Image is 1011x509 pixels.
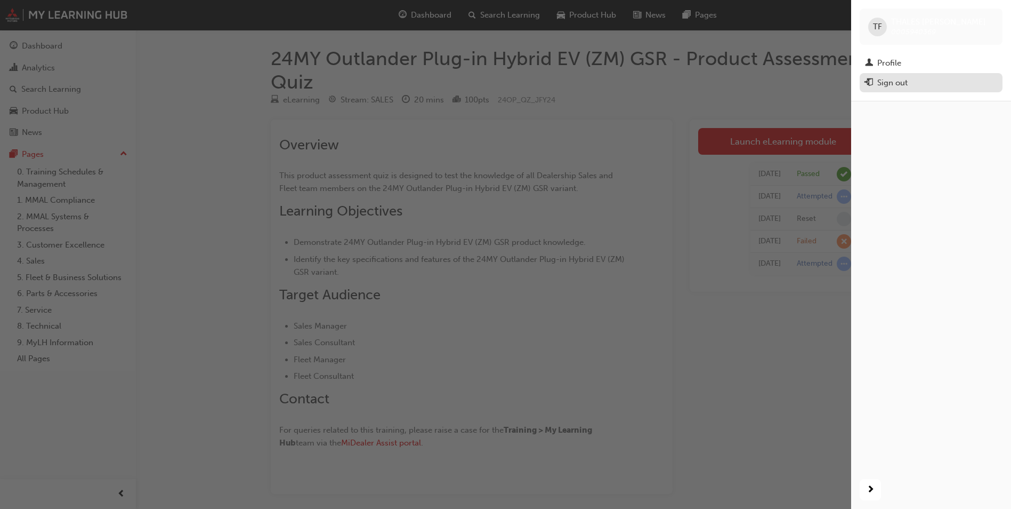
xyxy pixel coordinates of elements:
[860,53,1002,73] a: Profile
[865,59,873,68] span: man-icon
[891,27,936,36] span: 0005940369
[865,78,873,88] span: exit-icon
[891,17,986,27] span: THALES [PERSON_NAME]
[873,21,882,33] span: TF
[877,57,901,69] div: Profile
[867,483,875,497] span: next-icon
[860,73,1002,93] button: Sign out
[877,77,908,89] div: Sign out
